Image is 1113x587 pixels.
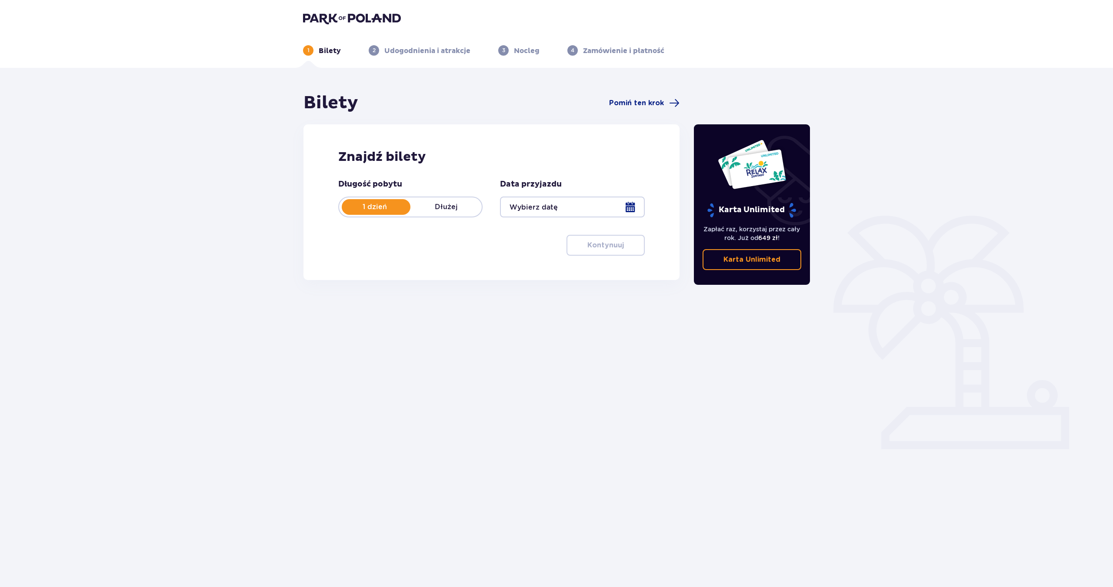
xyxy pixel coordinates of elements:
h2: Znajdź bilety [338,149,645,165]
div: 3Nocleg [498,45,540,56]
p: Zamówienie i płatność [583,46,664,56]
a: Karta Unlimited [703,249,802,270]
img: Dwie karty całoroczne do Suntago z napisem 'UNLIMITED RELAX', na białym tle z tropikalnymi liśćmi... [717,139,786,190]
a: Pomiń ten krok [609,98,680,108]
div: 4Zamówienie i płatność [567,45,664,56]
p: Karta Unlimited [706,203,797,218]
p: 3 [502,47,505,54]
p: 1 [307,47,310,54]
span: Pomiń ten krok [609,98,664,108]
div: 2Udogodnienia i atrakcje [369,45,470,56]
p: 2 [373,47,376,54]
p: 4 [571,47,574,54]
p: Zapłać raz, korzystaj przez cały rok. Już od ! [703,225,802,242]
p: Karta Unlimited [723,255,780,264]
p: Udogodnienia i atrakcje [384,46,470,56]
span: 649 zł [758,234,778,241]
p: Data przyjazdu [500,179,562,190]
p: Długość pobytu [338,179,402,190]
button: Kontynuuj [566,235,645,256]
p: Kontynuuj [587,240,624,250]
p: Dłużej [410,202,482,212]
p: Bilety [319,46,341,56]
img: Park of Poland logo [303,12,401,24]
h1: Bilety [303,92,358,114]
p: Nocleg [514,46,540,56]
p: 1 dzień [339,202,410,212]
div: 1Bilety [303,45,341,56]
